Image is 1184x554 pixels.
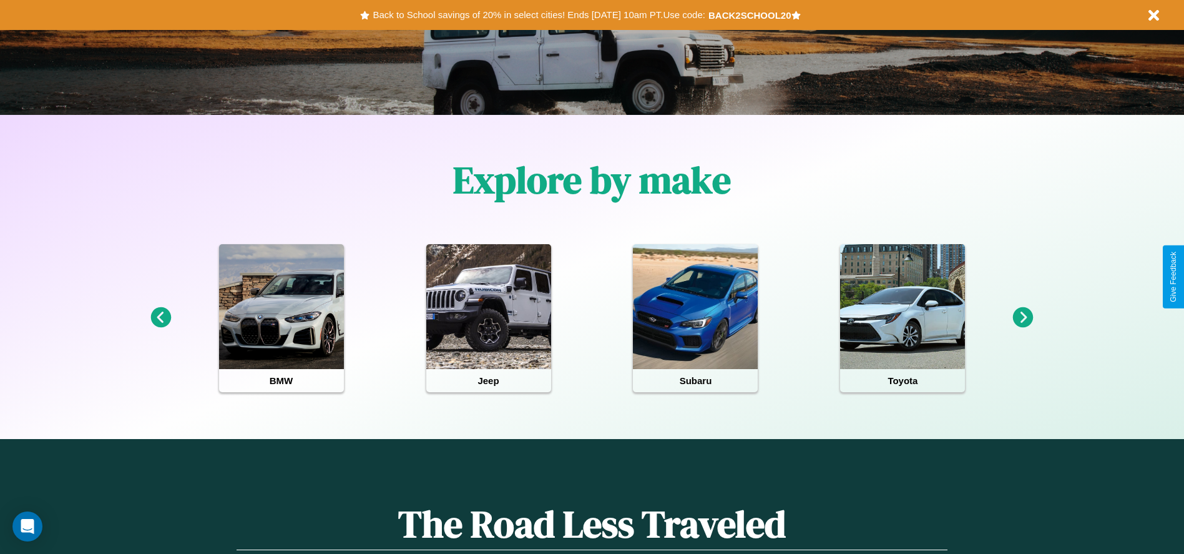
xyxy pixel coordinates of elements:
[12,512,42,542] div: Open Intercom Messenger
[426,369,551,392] h4: Jeep
[708,10,791,21] b: BACK2SCHOOL20
[453,154,731,205] h1: Explore by make
[369,6,708,24] button: Back to School savings of 20% in select cities! Ends [DATE] 10am PT.Use code:
[237,498,947,550] h1: The Road Less Traveled
[840,369,965,392] h4: Toyota
[1169,252,1178,302] div: Give Feedback
[219,369,344,392] h4: BMW
[633,369,758,392] h4: Subaru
